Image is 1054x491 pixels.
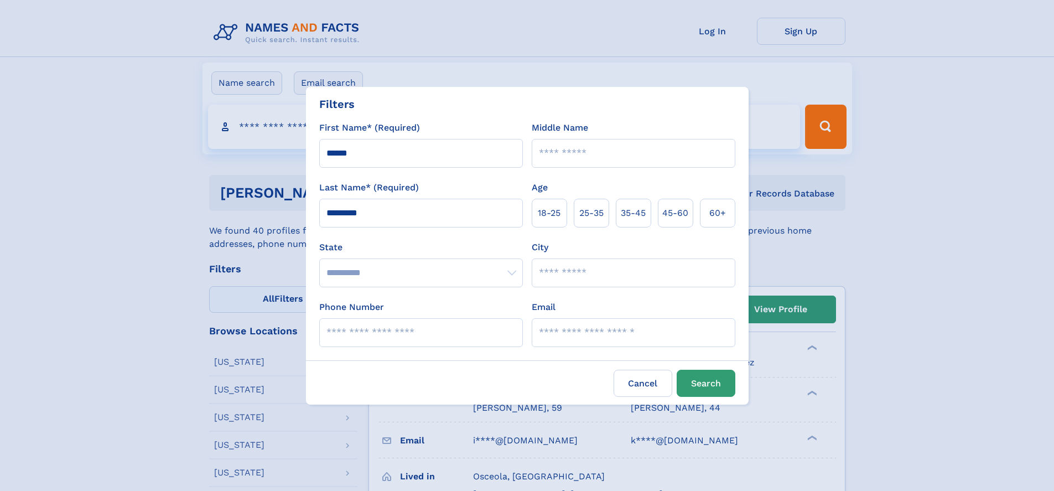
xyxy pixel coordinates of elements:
[319,241,523,254] label: State
[709,206,726,220] span: 60+
[579,206,604,220] span: 25‑35
[621,206,646,220] span: 35‑45
[319,181,419,194] label: Last Name* (Required)
[677,370,735,397] button: Search
[319,96,355,112] div: Filters
[532,181,548,194] label: Age
[532,241,548,254] label: City
[614,370,672,397] label: Cancel
[538,206,560,220] span: 18‑25
[662,206,688,220] span: 45‑60
[532,301,555,314] label: Email
[319,121,420,135] label: First Name* (Required)
[532,121,588,135] label: Middle Name
[319,301,384,314] label: Phone Number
